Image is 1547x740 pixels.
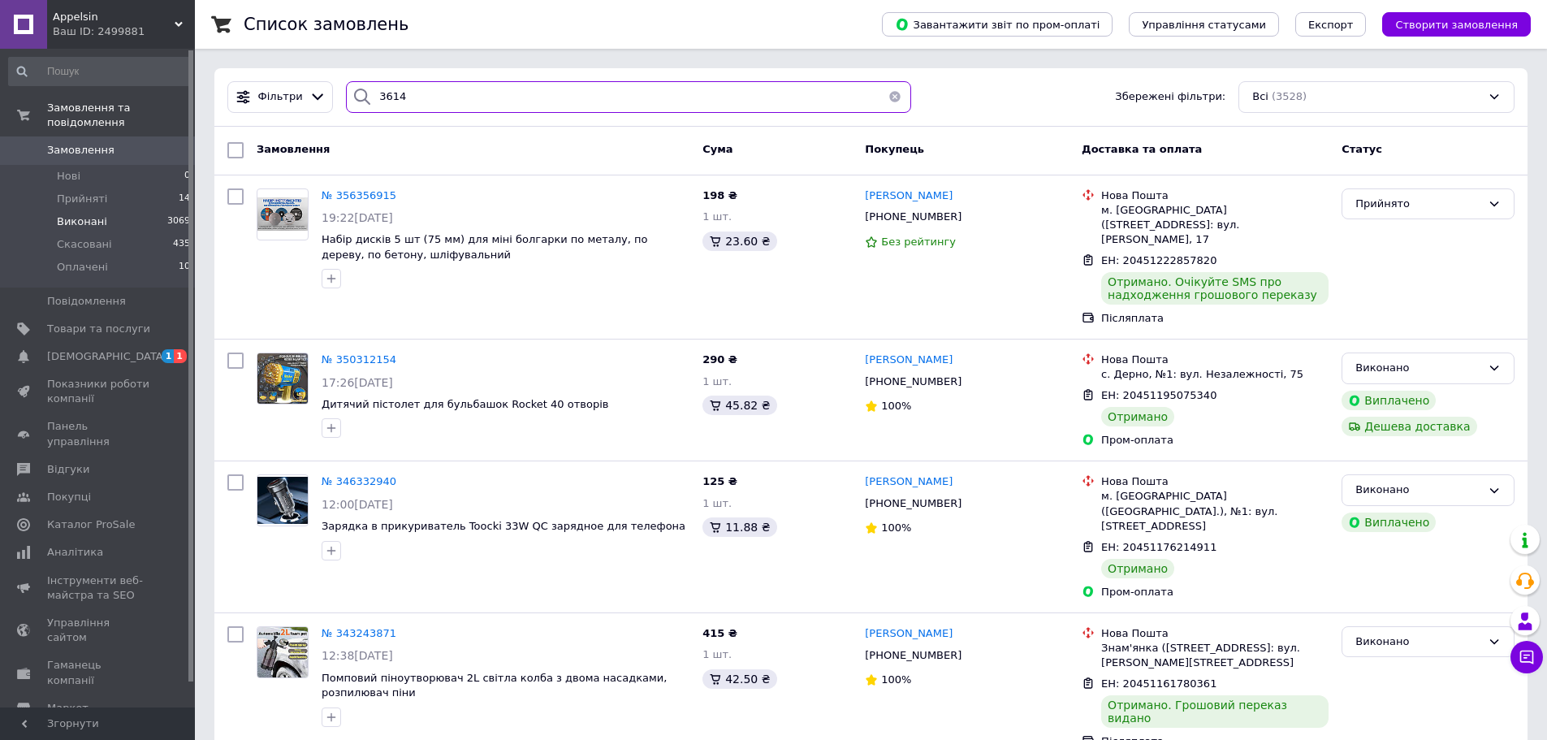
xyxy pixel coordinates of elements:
[47,545,103,560] span: Аналітика
[881,673,911,686] span: 100%
[865,143,924,155] span: Покупець
[8,57,192,86] input: Пошук
[1101,272,1329,305] div: Отримано. Очікуйте SMS про надходження грошового переказу
[702,648,732,660] span: 1 шт.
[1101,188,1329,203] div: Нова Пошта
[322,376,393,389] span: 17:26[DATE]
[179,192,190,206] span: 14
[57,237,112,252] span: Скасовані
[882,12,1113,37] button: Завантажити звіт по пром-оплаті
[257,474,309,526] a: Фото товару
[257,353,309,405] a: Фото товару
[57,260,108,275] span: Оплачені
[1101,254,1216,266] span: ЕН: 20451222857820
[47,701,89,716] span: Маркет
[1101,489,1329,534] div: м. [GEOGRAPHIC_DATA] ([GEOGRAPHIC_DATA].), №1: вул. [STREET_ADDRESS]
[322,211,393,224] span: 19:22[DATE]
[1252,89,1268,105] span: Всі
[47,658,150,687] span: Гаманець компанії
[47,322,150,336] span: Товари та послуги
[1101,433,1329,448] div: Пром-оплата
[47,490,91,504] span: Покупці
[1395,19,1518,31] span: Створити замовлення
[1101,407,1174,426] div: Отримано
[702,353,737,366] span: 290 ₴
[47,573,150,603] span: Інструменти веб-майстра та SEO
[1342,391,1436,410] div: Виплачено
[865,353,953,366] span: [PERSON_NAME]
[322,475,396,487] a: № 346332940
[865,626,953,642] a: [PERSON_NAME]
[57,214,107,229] span: Виконані
[47,419,150,448] span: Панель управління
[1510,641,1543,673] button: Чат з покупцем
[879,81,911,113] button: Очистить
[47,517,135,532] span: Каталог ProSale
[322,233,648,261] span: Набір дисків 5 шт (75 мм) для міні болгарки по металу, по дереву, по бетону, шліфувальний
[258,89,303,105] span: Фільтри
[1101,389,1216,401] span: ЕН: 20451195075340
[322,398,608,410] span: Дитячий пістолет для бульбашок Rocket 40 отворів
[47,377,150,406] span: Показники роботи компанії
[865,497,961,509] span: [PHONE_NUMBER]
[1101,585,1329,599] div: Пром-оплата
[1355,360,1481,377] div: Виконано
[865,353,953,368] a: [PERSON_NAME]
[1366,18,1531,30] a: Створити замовлення
[257,627,308,677] img: Фото товару
[865,375,961,387] span: [PHONE_NUMBER]
[57,192,107,206] span: Прийняті
[322,353,396,366] a: № 350312154
[865,189,953,201] span: [PERSON_NAME]
[702,517,776,537] div: 11.88 ₴
[162,349,175,363] span: 1
[322,649,393,662] span: 12:38[DATE]
[47,349,167,364] span: [DEMOGRAPHIC_DATA]
[1101,677,1216,690] span: ЕН: 20451161780361
[322,520,685,532] a: Зарядка в прикуриватель Toocki 33W QC зарядное для телефона
[702,669,776,689] div: 42.50 ₴
[322,498,393,511] span: 12:00[DATE]
[184,169,190,184] span: 0
[1101,641,1329,670] div: Знам'янка ([STREET_ADDRESS]: вул. [PERSON_NAME][STREET_ADDRESS]
[1142,19,1266,31] span: Управління статусами
[702,210,732,223] span: 1 шт.
[1082,143,1202,155] span: Доставка та оплата
[257,197,308,231] img: Фото товару
[1115,89,1225,105] span: Збережені фільтри:
[173,237,190,252] span: 435
[1355,196,1481,213] div: Прийнято
[257,626,309,678] a: Фото товару
[53,10,175,24] span: Appelsin
[1101,695,1329,728] div: Отримано. Грошовий переказ видано
[702,143,732,155] span: Cума
[865,210,961,223] span: [PHONE_NUMBER]
[257,353,308,404] img: Фото товару
[702,396,776,415] div: 45.82 ₴
[47,143,115,158] span: Замовлення
[257,477,308,524] img: Фото товару
[322,672,667,699] a: Помповий піноутворювач 2L світла колба з двома насадками, розпилювач піни
[47,294,126,309] span: Повідомлення
[865,188,953,204] a: [PERSON_NAME]
[346,81,911,113] input: Пошук за номером замовлення, ПІБ покупця, номером телефону, Email, номером накладної
[47,616,150,645] span: Управління сайтом
[322,627,396,639] span: № 343243871
[865,627,953,639] span: [PERSON_NAME]
[865,649,961,661] span: [PHONE_NUMBER]
[1342,513,1436,532] div: Виплачено
[179,260,190,275] span: 10
[1101,541,1216,553] span: ЕН: 20451176214911
[1355,634,1481,651] div: Виконано
[53,24,195,39] div: Ваш ID: 2499881
[1295,12,1367,37] button: Експорт
[865,475,953,487] span: [PERSON_NAME]
[1342,143,1382,155] span: Статус
[322,189,396,201] a: № 356356915
[1101,626,1329,641] div: Нова Пошта
[881,236,956,248] span: Без рейтингу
